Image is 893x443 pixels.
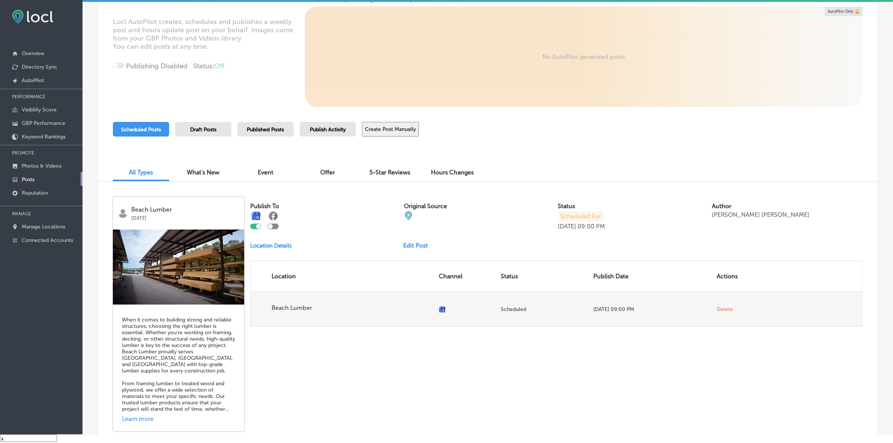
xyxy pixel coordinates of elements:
[22,77,44,84] p: AutoPilot
[501,306,587,312] p: Scheduled
[712,211,809,218] p: [PERSON_NAME] [PERSON_NAME]
[113,230,244,305] img: 9da148c8-5aaf-40a0-a8ac-6eb6d44aea15DSC00305.jpg
[362,122,419,137] button: Create Post Manually
[247,126,284,133] span: Published Posts
[258,169,273,176] span: Event
[578,223,605,230] p: 09:00 PM
[403,242,434,249] a: Edit Post
[558,203,575,210] label: Status
[321,169,335,176] span: Offer
[22,190,48,196] p: Reputation
[22,224,65,230] p: Manage Locations
[22,176,35,183] p: Posts
[22,64,57,70] p: Directory Sync
[22,134,66,140] p: Keyword Rankings
[250,242,292,249] p: Location Details
[310,126,346,133] span: Publish Activity
[187,169,220,176] span: What's New
[250,203,279,210] label: Publish To
[558,223,576,230] p: [DATE]
[190,126,216,133] span: Draft Posts
[12,10,53,24] img: fda3e92497d09a02dc62c9cd864e3231.png
[404,211,413,220] img: cba84b02adce74ede1fb4a8549a95eca.png
[431,169,474,176] span: Hours Changes
[272,304,433,311] p: Beach Lumber
[129,169,153,176] span: All Types
[714,261,764,292] th: Actions
[22,120,65,126] p: GBP Performance
[22,50,44,57] p: Overview
[118,209,128,218] img: logo
[22,237,73,243] p: Connected Accounts
[590,261,714,292] th: Publish Date
[251,261,436,292] th: Location
[22,163,62,169] p: Photos & Videos
[404,203,447,210] label: Original Source
[498,261,590,292] th: Status
[558,211,604,221] p: Scheduled For
[593,306,711,312] p: [DATE] 09:00 PM
[131,213,239,221] p: [DATE]
[131,206,239,213] p: Beach Lumber
[121,126,161,133] span: Scheduled Posts
[712,203,731,210] label: Author
[717,306,733,313] span: Delete
[22,107,57,113] p: Visibility Score
[122,317,235,412] h5: When it comes to building strong and reliable structures, choosing the right lumber is essential....
[436,261,498,292] th: Channel
[370,169,411,176] span: 5-Star Reviews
